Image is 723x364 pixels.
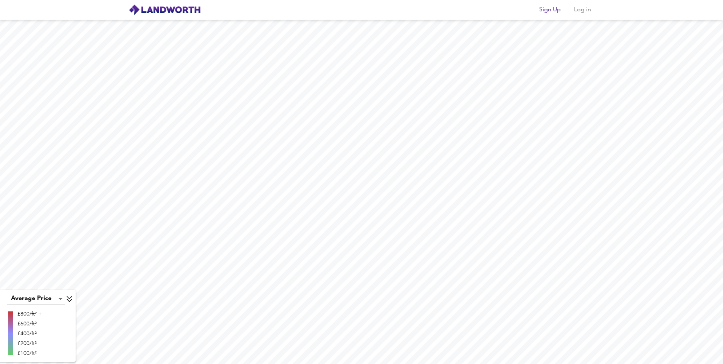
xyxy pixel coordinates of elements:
button: Log in [570,2,594,17]
span: Log in [573,5,591,15]
div: £200/ft² [17,340,42,347]
div: £600/ft² [17,320,42,328]
div: £100/ft² [17,350,42,357]
div: £400/ft² [17,330,42,338]
div: Average Price [7,293,65,305]
img: logo [129,4,201,16]
span: Sign Up [539,5,561,15]
button: Sign Up [536,2,564,17]
div: £800/ft² + [17,310,42,318]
